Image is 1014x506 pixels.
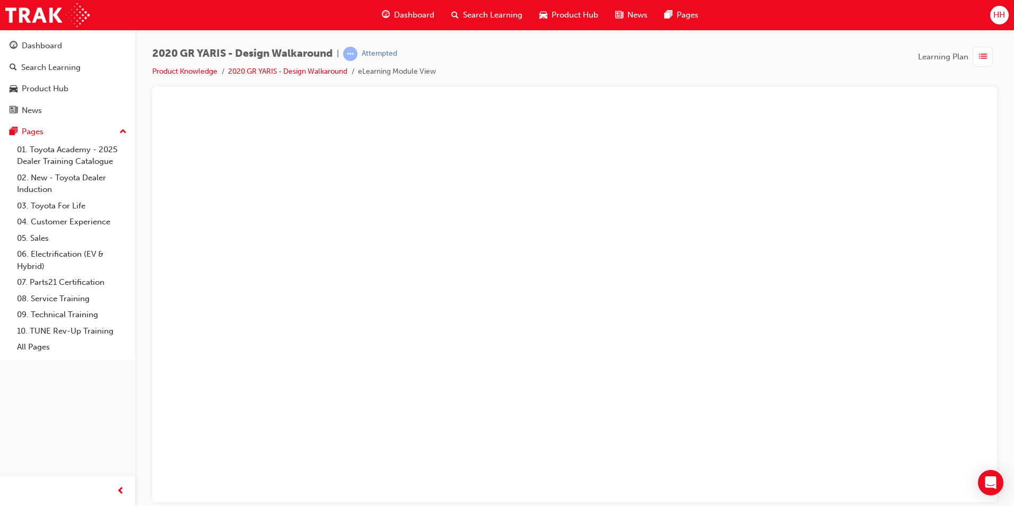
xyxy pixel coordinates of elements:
[394,9,434,21] span: Dashboard
[615,8,623,22] span: news-icon
[228,67,347,76] a: 2020 GR YARIS - Design Walkaround
[5,3,90,27] img: Trak
[117,485,125,498] span: prev-icon
[4,122,131,142] button: Pages
[119,125,127,139] span: up-icon
[677,9,698,21] span: Pages
[4,36,131,56] a: Dashboard
[13,142,131,170] a: 01. Toyota Academy - 2025 Dealer Training Catalogue
[13,170,131,198] a: 02. New - Toyota Dealer Induction
[451,8,459,22] span: search-icon
[4,58,131,77] a: Search Learning
[152,48,333,60] span: 2020 GR YARIS - Design Walkaround
[22,126,43,138] div: Pages
[22,104,42,117] div: News
[552,9,598,21] span: Product Hub
[979,50,987,64] span: list-icon
[13,307,131,323] a: 09. Technical Training
[358,66,436,78] li: eLearning Module View
[13,230,131,247] a: 05. Sales
[13,323,131,339] a: 10. TUNE Rev-Up Training
[10,41,18,51] span: guage-icon
[22,83,68,95] div: Product Hub
[152,67,217,76] a: Product Knowledge
[13,291,131,307] a: 08. Service Training
[531,4,607,26] a: car-iconProduct Hub
[993,9,1005,21] span: HH
[990,6,1009,24] button: HH
[13,198,131,214] a: 03. Toyota For Life
[13,246,131,274] a: 06. Electrification (EV & Hybrid)
[10,63,17,73] span: search-icon
[627,9,648,21] span: News
[463,9,522,21] span: Search Learning
[656,4,707,26] a: pages-iconPages
[918,47,997,67] button: Learning Plan
[443,4,531,26] a: search-iconSearch Learning
[918,51,968,63] span: Learning Plan
[10,127,18,137] span: pages-icon
[4,34,131,122] button: DashboardSearch LearningProduct HubNews
[665,8,672,22] span: pages-icon
[4,101,131,120] a: News
[373,4,443,26] a: guage-iconDashboard
[4,79,131,99] a: Product Hub
[362,49,397,59] div: Attempted
[382,8,390,22] span: guage-icon
[13,214,131,230] a: 04. Customer Experience
[978,470,1003,495] div: Open Intercom Messenger
[607,4,656,26] a: news-iconNews
[343,47,357,61] span: learningRecordVerb_ATTEMPT-icon
[13,339,131,355] a: All Pages
[10,106,18,116] span: news-icon
[337,48,339,60] span: |
[13,274,131,291] a: 07. Parts21 Certification
[539,8,547,22] span: car-icon
[10,84,18,94] span: car-icon
[21,62,81,74] div: Search Learning
[22,40,62,52] div: Dashboard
